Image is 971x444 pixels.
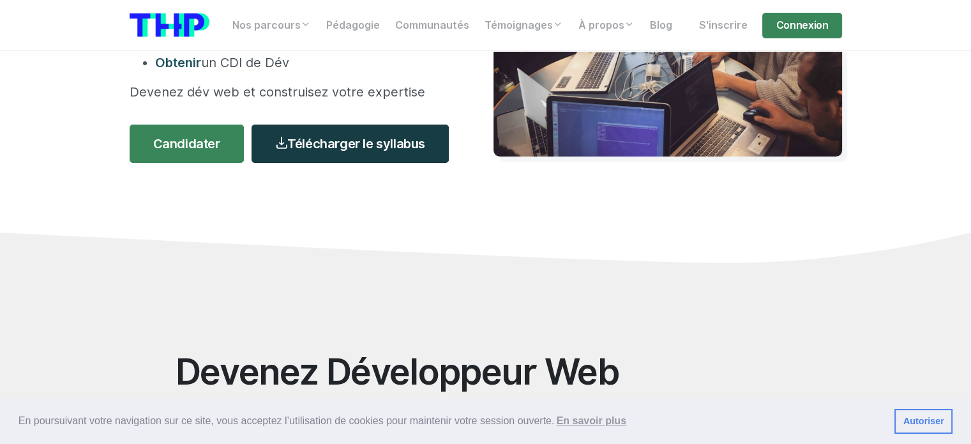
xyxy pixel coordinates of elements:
h2: Devenez Développeur Web [176,352,796,392]
a: Blog [642,13,680,38]
a: Témoignages [477,13,571,38]
li: un CDI de Dév [155,53,455,72]
a: dismiss cookie message [894,409,952,434]
span: Obtenir [155,55,201,70]
span: En poursuivant votre navigation sur ce site, vous acceptez l’utilisation de cookies pour mainteni... [19,411,884,431]
a: Télécharger le syllabus [252,125,449,163]
a: Nos parcours [225,13,319,38]
a: À propos [571,13,642,38]
a: Connexion [762,13,841,38]
a: Candidater [130,125,244,163]
a: Pédagogie [319,13,388,38]
a: S'inscrire [691,13,755,38]
a: learn more about cookies [554,411,628,431]
a: Communautés [388,13,477,38]
img: logo [130,13,209,37]
p: Devenez dév web et construisez votre expertise [130,82,455,102]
